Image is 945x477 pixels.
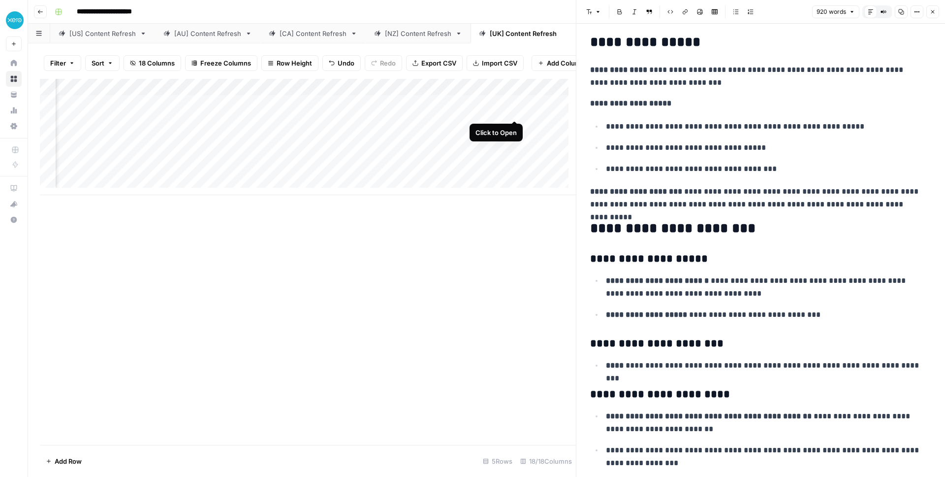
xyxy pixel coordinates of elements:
a: AirOps Academy [6,180,22,196]
span: Export CSV [421,58,456,68]
button: Freeze Columns [185,55,257,71]
div: [NZ] Content Refresh [385,29,451,38]
button: Add Column [532,55,591,71]
button: Import CSV [467,55,524,71]
div: [[GEOGRAPHIC_DATA]] Content Refresh [490,29,614,38]
span: Row Height [277,58,312,68]
button: Undo [322,55,361,71]
span: 920 words [817,7,846,16]
span: Sort [92,58,104,68]
a: [[GEOGRAPHIC_DATA]] Content Refresh [471,24,633,43]
span: Freeze Columns [200,58,251,68]
a: Home [6,55,22,71]
div: [CA] Content Refresh [280,29,346,38]
a: [NZ] Content Refresh [366,24,471,43]
a: Settings [6,118,22,134]
span: Filter [50,58,66,68]
div: 18/18 Columns [516,453,576,469]
span: Undo [338,58,354,68]
div: [AU] Content Refresh [174,29,241,38]
button: Help + Support [6,212,22,228]
div: 5 Rows [479,453,516,469]
a: [US] Content Refresh [50,24,155,43]
button: 920 words [812,5,859,18]
button: Filter [44,55,81,71]
span: Redo [380,58,396,68]
img: XeroOps Logo [6,11,24,29]
span: Add Row [55,456,82,466]
span: 18 Columns [139,58,175,68]
button: Workspace: XeroOps [6,8,22,33]
button: Redo [365,55,402,71]
button: Row Height [261,55,318,71]
button: What's new? [6,196,22,212]
span: Add Column [547,58,585,68]
button: Add Row [40,453,88,469]
a: [AU] Content Refresh [155,24,260,43]
a: Usage [6,102,22,118]
a: [CA] Content Refresh [260,24,366,43]
button: 18 Columns [124,55,181,71]
button: Sort [85,55,120,71]
a: Your Data [6,87,22,102]
div: [US] Content Refresh [69,29,136,38]
button: Export CSV [406,55,463,71]
div: What's new? [6,197,21,211]
span: Import CSV [482,58,517,68]
div: Click to Open [475,128,517,137]
a: Browse [6,71,22,87]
